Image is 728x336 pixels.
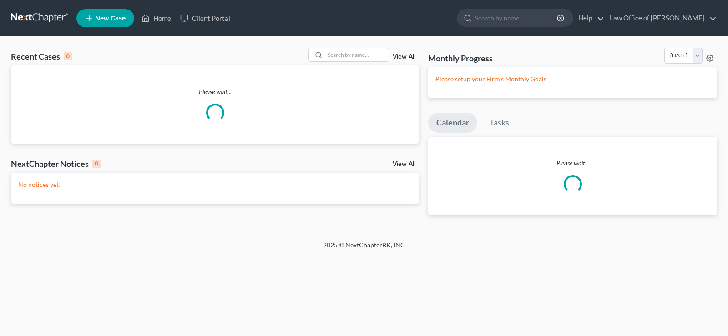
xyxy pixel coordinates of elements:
a: View All [393,54,415,60]
a: Calendar [428,113,477,133]
a: Law Office of [PERSON_NAME] [605,10,717,26]
input: Search by name... [325,48,389,61]
div: 2025 © NextChapterBK, INC [105,241,623,257]
a: Tasks [481,113,517,133]
p: No notices yet! [18,180,412,189]
h3: Monthly Progress [428,53,493,64]
p: Please wait... [11,87,419,96]
p: Please setup your Firm's Monthly Goals [435,75,710,84]
a: Home [137,10,176,26]
input: Search by name... [475,10,558,26]
a: Help [574,10,604,26]
div: Recent Cases [11,51,72,62]
div: 0 [64,52,72,60]
a: View All [393,161,415,167]
div: NextChapter Notices [11,158,101,169]
div: 0 [92,160,101,168]
a: Client Portal [176,10,235,26]
p: Please wait... [428,159,717,168]
span: New Case [95,15,126,22]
